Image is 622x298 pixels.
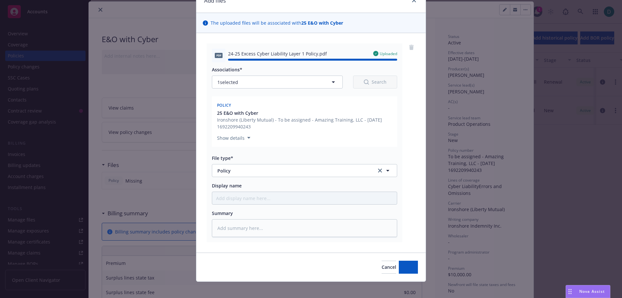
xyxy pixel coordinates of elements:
[212,164,397,177] button: Policyclear selection
[376,167,384,174] a: clear selection
[217,167,367,174] span: Policy
[212,192,397,204] input: Add display name here...
[579,289,605,294] span: Nova Assist
[566,285,610,298] button: Nova Assist
[566,285,574,298] div: Drag to move
[212,183,242,189] span: Display name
